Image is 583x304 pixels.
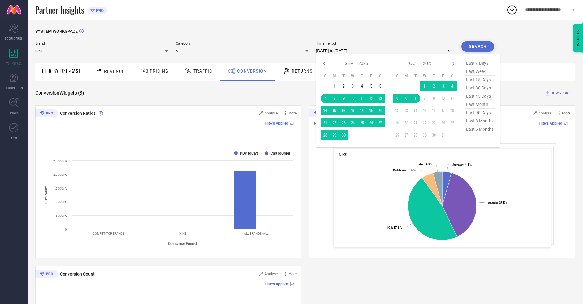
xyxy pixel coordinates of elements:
td: Wed Sep 03 2025 [348,81,357,91]
span: FWD [11,135,17,140]
text: ALL BRANDS (ALL) [244,232,269,235]
td: Fri Oct 24 2025 [439,118,448,127]
th: Monday [402,73,411,78]
text: : 4.3 % [419,163,432,166]
text: 500Cr % [56,214,67,217]
text: CartToOrder [271,151,290,156]
span: Brand [35,41,168,46]
span: Returns [292,69,312,73]
td: Wed Sep 10 2025 [348,94,357,103]
span: SCORECARDS [5,36,23,41]
td: Wed Oct 15 2025 [420,106,429,115]
td: Sun Oct 12 2025 [393,106,402,115]
span: Conversion Count [60,272,95,276]
td: Mon Oct 20 2025 [402,118,411,127]
text: 2,000Cr % [53,173,67,176]
tspan: IOS [387,226,392,229]
td: Sun Oct 19 2025 [393,118,402,127]
span: last 7 days [465,59,495,67]
td: Sat Sep 20 2025 [376,106,385,115]
td: Tue Oct 07 2025 [411,94,420,103]
td: Sat Sep 27 2025 [376,118,385,127]
span: Conversion Ratios [60,111,95,116]
th: Sunday [393,73,402,78]
span: Time Period [316,41,454,46]
span: Filters Applied [539,121,562,126]
span: Filters Applied [265,282,288,286]
td: Tue Sep 23 2025 [339,118,348,127]
span: last 30 days [465,84,495,92]
span: Analyse [264,272,278,276]
th: Tuesday [411,73,420,78]
button: Search [461,41,494,52]
span: Analyse [264,111,278,115]
span: Partner Insights [35,4,84,16]
td: Thu Oct 02 2025 [429,81,439,91]
span: | [570,121,570,126]
td: Sat Oct 18 2025 [448,106,457,115]
text: : 4.4 % [452,163,472,167]
span: Conversion [237,69,267,73]
span: last 90 days [465,109,495,117]
svg: Zoom [259,272,263,276]
span: last 45 days [465,92,495,100]
span: Revenue (% share) [314,121,344,126]
span: SYSTEM WORKSPACE [35,29,78,34]
td: Fri Sep 05 2025 [367,81,376,91]
td: Tue Oct 14 2025 [411,106,420,115]
span: WORKSPACE [6,61,22,66]
tspan: Unknown [452,163,463,167]
td: Sun Oct 05 2025 [393,94,402,103]
td: Fri Oct 17 2025 [439,106,448,115]
span: Filters Applied [265,121,288,126]
td: Thu Sep 04 2025 [357,81,367,91]
span: PRO [95,8,104,13]
th: Monday [330,73,339,78]
span: Pricing [150,69,169,73]
span: DOWNLOAD [551,90,571,96]
text: PDPToCart [240,151,258,156]
td: Thu Sep 18 2025 [357,106,367,115]
text: 1,500Cr % [53,187,67,190]
tspan: List Count [44,186,48,203]
td: Wed Sep 17 2025 [348,106,357,115]
td: Mon Sep 15 2025 [330,106,339,115]
td: Sat Sep 06 2025 [376,81,385,91]
th: Wednesday [420,73,429,78]
td: Wed Oct 08 2025 [420,94,429,103]
td: Mon Oct 27 2025 [402,130,411,140]
td: Sat Oct 25 2025 [448,118,457,127]
th: Sunday [321,73,330,78]
span: Traffic [193,69,212,73]
td: Thu Oct 16 2025 [429,106,439,115]
span: More [562,111,570,115]
th: Thursday [357,73,367,78]
div: Premium [35,270,58,279]
th: Saturday [448,73,457,78]
td: Sun Oct 26 2025 [393,130,402,140]
td: Wed Sep 24 2025 [348,118,357,127]
td: Fri Sep 26 2025 [367,118,376,127]
text: : 47.2 % [387,226,402,229]
text: 1,000Cr % [53,200,67,204]
td: Thu Oct 30 2025 [429,130,439,140]
span: | [296,121,297,126]
div: Premium [309,109,332,118]
tspan: Mobile Web [393,168,407,172]
svg: Zoom [259,111,263,115]
span: last week [465,67,495,76]
text: : 5.6 % [393,168,416,172]
svg: Zoom [533,111,537,115]
th: Saturday [376,73,385,78]
span: last 3 months [465,117,495,125]
text: 0 [65,228,67,231]
td: Thu Sep 11 2025 [357,94,367,103]
span: More [288,272,297,276]
span: NIKE [339,152,347,157]
th: Thursday [429,73,439,78]
td: Tue Sep 16 2025 [339,106,348,115]
tspan: Consumer Funnel [168,242,197,246]
span: TRENDS [9,111,19,115]
span: | [296,282,297,286]
div: Premium [35,109,58,118]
